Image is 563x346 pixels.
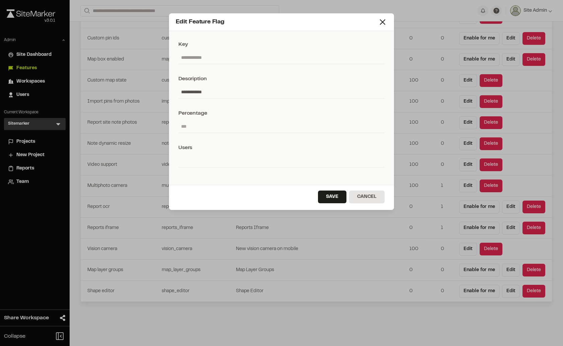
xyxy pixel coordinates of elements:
div: Edit Feature Flag [176,18,378,27]
button: Save [318,191,346,203]
div: Description [178,75,385,83]
div: Users [178,144,385,152]
div: Percentage [178,109,385,117]
button: Cancel [349,191,385,203]
div: Key [178,40,385,48]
